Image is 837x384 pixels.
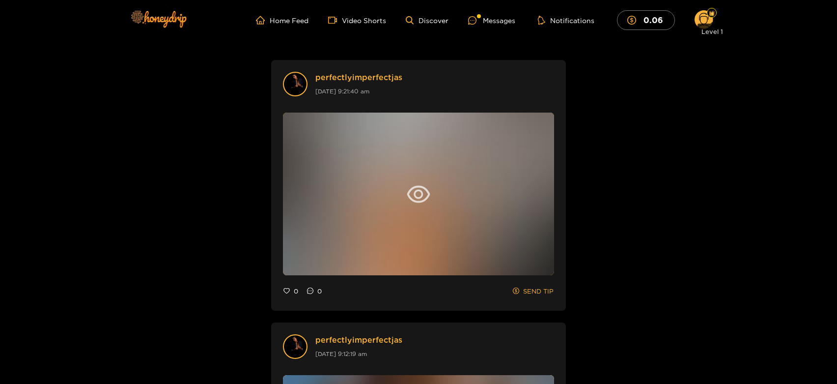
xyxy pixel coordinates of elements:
div: [DATE] 9:21:40 am [315,86,402,97]
a: Video Shorts [328,16,386,25]
button: 0.06 [617,10,675,30]
span: home [256,16,270,25]
img: Fan Level [709,10,715,16]
span: dollar [627,16,641,25]
button: message0 [307,283,322,299]
img: user avatar [284,335,307,358]
img: user avatar [284,73,307,95]
div: Level 1 [697,24,727,39]
span: dollar-circle [513,288,519,295]
a: perfectlyimperfectjas [315,334,402,346]
div: Messages [468,15,515,26]
button: Notifications [535,15,597,25]
span: SEND TIP [523,286,554,296]
span: heart [283,288,290,295]
span: 0 [294,286,298,296]
button: dollar-circleSEND TIP [512,283,554,299]
span: eye [407,182,430,206]
a: Discover [406,16,448,25]
a: Home Feed [256,16,308,25]
mark: 0.06 [642,15,665,25]
span: video-camera [328,16,342,25]
div: [DATE] 9:12:19 am [315,348,402,359]
a: perfectlyimperfectjas [315,72,402,83]
button: heart0 [283,283,299,299]
span: message [307,288,313,295]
